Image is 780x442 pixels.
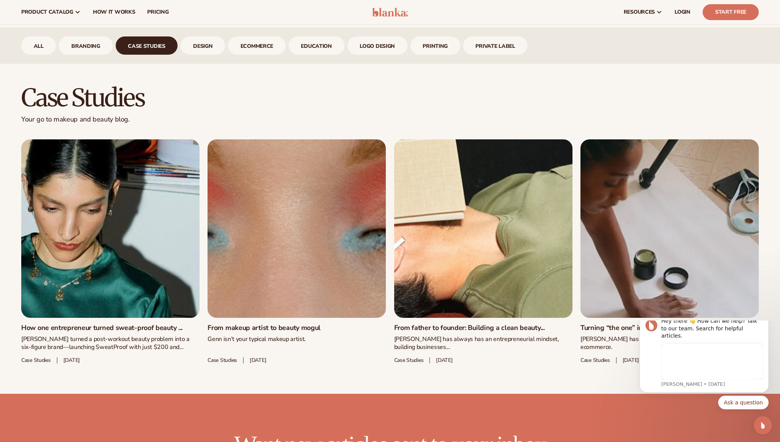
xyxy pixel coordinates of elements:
p: Message from Lee, sent 4d ago [33,60,135,67]
div: 9 / 9 [463,36,528,55]
p: Your go to makeup and beauty blog. [21,115,759,124]
span: Case studies [208,357,237,364]
iframe: Intercom live chat [754,416,772,434]
div: 4 / 9 [181,36,225,55]
a: logo design [348,36,407,55]
h2: case studies [21,85,759,110]
div: 5 / 9 [228,36,286,55]
div: Quick reply options [11,75,140,89]
a: From father to founder: Building a clean beauty... [394,324,572,332]
div: 6 / 9 [289,36,344,55]
div: 1 / 9 [21,36,56,55]
span: Case studies [580,357,610,364]
div: 3 / 9 [116,36,178,55]
a: Education [289,36,344,55]
div: 7 / 9 [348,36,407,55]
a: case studies [116,36,178,55]
span: pricing [147,9,168,15]
span: How It Works [93,9,135,15]
div: 8 / 9 [410,36,460,55]
span: resources [624,9,655,15]
a: Start Free [703,4,759,20]
span: Case studies [394,357,424,364]
span: product catalog [21,9,73,15]
iframe: Intercom notifications message [628,320,780,414]
img: logo [372,8,408,17]
span: Case studies [21,357,51,364]
div: 2 / 9 [59,36,112,55]
a: Private Label [463,36,528,55]
a: branding [59,36,112,55]
button: Quick reply: Ask a question [90,75,140,89]
a: From makeup artist to beauty mogul [208,324,386,332]
a: printing [410,36,460,55]
span: LOGIN [675,9,690,15]
a: ecommerce [228,36,286,55]
a: Turning “the one” into “the many” [580,324,759,332]
a: design [181,36,225,55]
a: All [21,36,56,55]
a: How one entrepreneur turned sweat-proof beauty ... [21,324,200,332]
